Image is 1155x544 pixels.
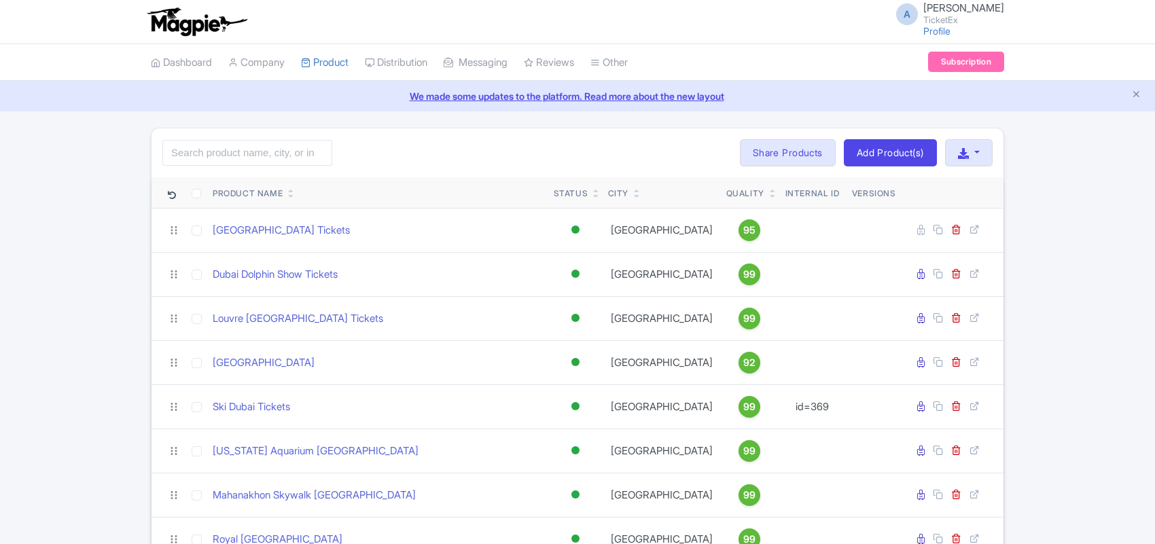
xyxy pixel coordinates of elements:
div: Product Name [213,187,283,200]
span: A [896,3,918,25]
div: Active [569,308,582,328]
a: Ski Dubai Tickets [213,399,290,415]
a: Messaging [444,44,508,81]
td: [GEOGRAPHIC_DATA] [603,208,721,252]
small: TicketEx [923,16,1004,24]
a: 99 [726,308,772,329]
th: Internal ID [778,177,847,208]
span: 99 [743,311,756,326]
a: [GEOGRAPHIC_DATA] Tickets [213,223,350,238]
div: Active [569,264,582,284]
a: Reviews [524,44,574,81]
a: Subscription [928,52,1004,72]
a: Dashboard [151,44,212,81]
a: [GEOGRAPHIC_DATA] [213,355,315,371]
span: 92 [743,355,756,370]
a: 99 [726,396,772,418]
a: 92 [726,352,772,374]
span: 99 [743,488,756,503]
div: City [608,187,628,200]
div: Active [569,220,582,240]
div: Status [554,187,588,200]
a: Share Products [740,139,836,166]
a: 99 [726,484,772,506]
span: 99 [743,267,756,282]
td: [GEOGRAPHIC_DATA] [603,384,721,429]
span: 95 [743,223,756,238]
a: 95 [726,219,772,241]
div: Active [569,485,582,505]
div: Active [569,352,582,372]
td: [GEOGRAPHIC_DATA] [603,252,721,296]
a: A [PERSON_NAME] TicketEx [888,3,1004,24]
a: 99 [726,440,772,462]
a: [US_STATE] Aquarium [GEOGRAPHIC_DATA] [213,443,419,459]
td: [GEOGRAPHIC_DATA] [603,296,721,340]
a: Distribution [365,44,427,81]
a: Mahanakhon Skywalk [GEOGRAPHIC_DATA] [213,488,416,503]
a: Profile [923,25,950,37]
input: Search product name, city, or interal id [162,140,332,166]
div: Quality [726,187,764,200]
div: Active [569,397,582,416]
td: [GEOGRAPHIC_DATA] [603,340,721,384]
a: 99 [726,264,772,285]
td: [GEOGRAPHIC_DATA] [603,429,721,473]
td: id=369 [778,384,847,429]
span: 99 [743,399,756,414]
td: [GEOGRAPHIC_DATA] [603,473,721,517]
div: Active [569,441,582,460]
th: Versions [847,177,902,208]
a: Company [228,44,285,81]
a: Product [301,44,349,81]
span: [PERSON_NAME] [923,1,1004,14]
a: We made some updates to the platform. Read more about the new layout [8,89,1147,103]
a: Louvre [GEOGRAPHIC_DATA] Tickets [213,311,383,327]
span: 99 [743,443,756,458]
button: Close announcement [1131,88,1141,103]
a: Other [590,44,628,81]
img: logo-ab69f6fb50320c5b225c76a69d11143b.png [144,7,249,37]
a: Add Product(s) [844,139,937,166]
a: Dubai Dolphin Show Tickets [213,267,338,283]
